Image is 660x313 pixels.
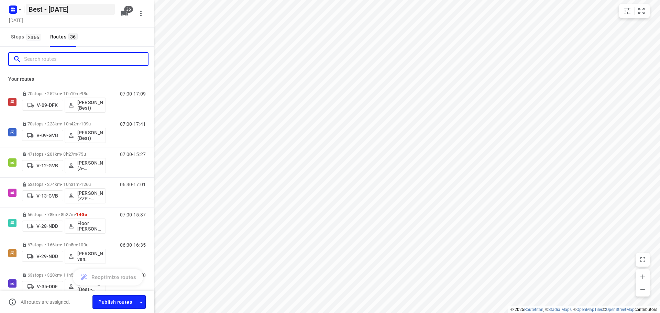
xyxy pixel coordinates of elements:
p: V-29-NDD [36,254,58,259]
p: V-28-NDD [36,223,58,229]
span: • [79,182,81,187]
p: 07:00-15:27 [120,152,146,157]
div: Driver app settings [137,298,145,306]
button: [PERSON_NAME] (ZZP - Best) [65,188,106,203]
p: 63 stops • 320km • 11h50m [22,272,106,278]
button: Floor [PERSON_NAME] (Best) [65,219,106,234]
p: V-09-DFK [37,102,58,108]
span: • [77,152,78,157]
span: 2366 [26,34,41,41]
p: 70 stops • 252km • 10h10m [22,91,106,96]
li: © 2025 , © , © © contributors [510,307,657,312]
span: 126u [81,182,91,187]
button: Reoptimize routes [73,269,143,286]
span: • [79,121,81,126]
button: V-09-DFK [22,100,63,111]
p: [PERSON_NAME] (ZZP - Best) [77,190,103,201]
p: 66 stops • 78km • 8h37m [22,212,106,217]
p: [PERSON_NAME] (A-flexibleservice - Best - ZZP) [77,160,103,171]
button: Map settings [620,4,634,18]
p: [PERSON_NAME] van Hasselt - [PERSON_NAME] (Best) [77,251,103,262]
button: More [134,7,148,20]
p: [PERSON_NAME] (Best) [77,130,103,141]
button: V-12-GVB [22,160,63,171]
p: [PERSON_NAME] (Best - ZZP) [77,281,103,292]
a: Stadia Maps [548,307,572,312]
button: 36 [118,7,131,20]
p: 07:00-17:41 [120,121,146,127]
span: 109u [78,242,88,247]
p: V-13-GVB [36,193,58,199]
p: Floor [PERSON_NAME] (Best) [77,221,103,232]
p: [PERSON_NAME] (Best) [77,100,103,111]
p: V-12-GVB [36,163,58,168]
a: OpenMapTiles [576,307,603,312]
p: 70 stops • 223km • 10h42m [22,121,106,126]
input: Search routes [24,54,148,65]
button: V-28-NDD [22,221,63,232]
span: • [79,91,81,96]
p: 47 stops • 201km • 8h27m [22,152,106,157]
span: 140u [76,212,87,217]
button: Publish routes [92,295,137,309]
span: Publish routes [98,298,132,306]
button: [PERSON_NAME] (Best) [65,98,106,113]
button: V-29-NDD [22,251,63,262]
button: [PERSON_NAME] (Best - ZZP) [65,279,106,294]
p: Your routes [8,76,146,83]
a: Routetitan [524,307,543,312]
button: Fit zoom [635,4,648,18]
h5: Best - [DATE] [26,4,115,15]
button: [PERSON_NAME] (Best) [65,128,106,143]
span: Stops [11,33,43,41]
span: • [75,212,76,217]
div: small contained button group [619,4,650,18]
a: OpenStreetMap [606,307,635,312]
span: 109u [81,121,91,126]
p: All routes are assigned. [21,299,70,305]
p: V-09-GVB [36,133,58,138]
button: [PERSON_NAME] (A-flexibleservice - Best - ZZP) [65,158,106,173]
button: [PERSON_NAME] van Hasselt - [PERSON_NAME] (Best) [65,249,106,264]
p: 07:00-15:37 [120,212,146,217]
button: V-35-DDF [22,281,63,292]
button: V-09-GVB [22,130,63,141]
p: 07:00-17:09 [120,91,146,97]
span: 98u [81,91,88,96]
span: 36 [124,6,133,13]
p: 53 stops • 274km • 10h31m [22,182,106,187]
p: 67 stops • 166km • 10h5m [22,242,106,247]
h5: Project date [6,16,26,24]
button: V-13-GVB [22,190,63,201]
p: 06:30-17:01 [120,182,146,187]
p: 06:30-16:35 [120,242,146,248]
span: 36 [68,33,78,40]
div: Routes [50,33,80,41]
p: V-35-DDF [37,284,58,289]
span: • [77,242,78,247]
span: 75u [78,152,86,157]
